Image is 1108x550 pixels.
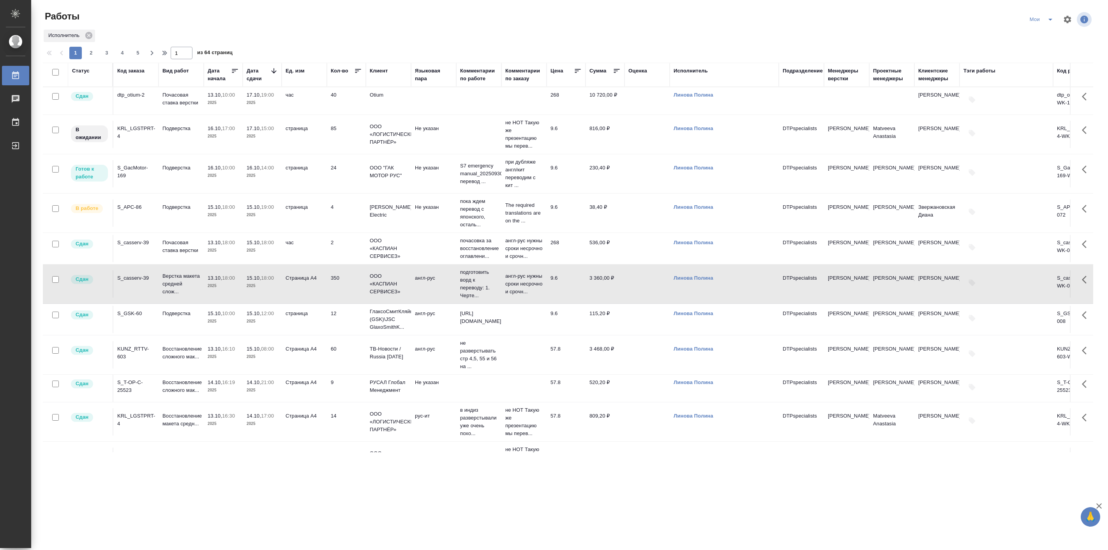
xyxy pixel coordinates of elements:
td: 268,00 ₽ [586,448,625,475]
td: 350 [327,270,366,298]
p: англ-рус нужны сроки несрочно и срочн... [505,272,543,296]
p: 10:00 [222,92,235,98]
p: при дубляже англ/кит переводим с кит ... [505,158,543,189]
p: 13.10, [208,240,222,245]
td: Не указан [411,199,456,227]
a: Линова Полина [674,413,713,419]
a: Линова Полина [674,275,713,281]
p: пока ждем перевод с японского, осталь... [460,197,498,229]
td: KUNZ_RTTV-603-WK-015 [1053,341,1098,368]
p: 17.10, [247,125,261,131]
button: 5 [132,47,144,59]
p: 15:00 [261,125,274,131]
button: Добавить тэги [963,239,981,256]
td: [PERSON_NAME] [914,87,960,115]
p: не НОТ Такую же презентацию мы перев... [505,406,543,437]
div: Менеджеры верстки [828,67,865,83]
td: Matveeva Anastasia [869,408,914,435]
button: Добавить тэги [963,203,981,220]
div: Ед. изм [286,67,305,75]
div: Исполнитель [674,67,708,75]
p: [PERSON_NAME] [828,274,865,282]
p: [PERSON_NAME] Electric [370,203,407,219]
td: S_T-OP-C-25523-WK-011 [1053,375,1098,402]
p: ООО «ЛОГИСТИЧЕСКИЙ ПАРТНЁР» [370,410,407,434]
div: Менеджер проверил работу исполнителя, передает ее на следующий этап [70,451,109,462]
td: DTPspecialists [779,199,824,227]
button: Добавить тэги [963,91,981,108]
p: S7 emergency manual_20250930 перевод ... [460,162,498,185]
p: 13.10, [208,275,222,281]
p: [PERSON_NAME] [828,239,865,247]
td: 9 [327,375,366,402]
td: рус-ит [411,408,456,435]
div: Код работы [1057,67,1087,75]
td: 14 [327,408,366,435]
td: 57.8 [547,341,586,368]
td: [PERSON_NAME] [914,270,960,298]
td: 115,20 ₽ [586,306,625,333]
p: ООО "ГАК МОТОР РУС" [370,164,407,180]
td: страница [282,199,327,227]
td: [PERSON_NAME] [869,235,914,262]
button: 4 [116,47,129,59]
td: KRL_LGSTPRT-4-WK-016 [1053,408,1098,435]
td: Matveeva Anastasia [869,448,914,475]
p: Восстановление макета средн... [162,412,200,428]
p: ООО «ЛОГИСТИЧЕСКИЙ ПАРТНЁР» [370,123,407,146]
button: Добавить тэги [963,379,981,396]
td: Не указан [411,121,456,148]
p: подготовить ворд к переводу: 1. Черте... [460,268,498,300]
button: Добавить тэги [963,164,981,181]
td: [PERSON_NAME] [914,408,960,435]
td: 809,20 ₽ [586,408,625,435]
button: Здесь прячутся важные кнопки [1077,408,1096,427]
div: Комментарии по работе [460,67,498,83]
button: Здесь прячутся важные кнопки [1077,270,1096,289]
td: DTPspecialists [779,448,824,475]
td: [PERSON_NAME] [869,160,914,187]
p: [PERSON_NAME] [828,345,865,353]
p: 18:00 [222,240,235,245]
td: DTPspecialists [779,306,824,333]
button: Добавить тэги [963,451,981,469]
p: The required translations are on the ... [505,201,543,225]
td: 536,00 ₽ [586,235,625,262]
p: Восстановление сложного мак... [162,345,200,361]
p: 15.10, [247,204,261,210]
p: [PERSON_NAME] [828,164,865,172]
td: [PERSON_NAME] [914,121,960,148]
p: 15.10, [247,310,261,316]
div: Менеджер проверил работу исполнителя, передает ее на следующий этап [70,239,109,249]
p: 16:10 [222,346,235,352]
div: Дата начала [208,67,231,83]
td: 38,40 ₽ [586,199,625,227]
p: Почасовая ставка верстки [162,451,200,467]
div: Кол-во [331,67,348,75]
p: 2025 [208,247,239,254]
div: Языковая пара [415,67,452,83]
button: Здесь прячутся важные кнопки [1077,306,1096,324]
td: Не указан [411,160,456,187]
td: 10 720,00 ₽ [586,87,625,115]
td: 230,40 ₽ [586,160,625,187]
button: Добавить тэги [963,125,981,142]
p: Исполнитель [48,32,82,39]
td: Не указан [411,375,456,402]
td: [PERSON_NAME] [914,375,960,402]
td: Страница А4 [282,408,327,435]
p: 15.10, [247,275,261,281]
td: KRL_LGSTPRT-4-WK-015 [1053,121,1098,148]
td: 3 468,00 ₽ [586,341,625,368]
button: Здесь прячутся важные кнопки [1077,87,1096,106]
p: 15.10, [247,240,261,245]
td: 268 [547,87,586,115]
p: 18:00 [261,240,274,245]
p: 2025 [208,282,239,290]
p: ООО «КАСПИАН СЕРВИСЕЗ» [370,237,407,260]
td: [PERSON_NAME] [914,306,960,333]
td: 57.8 [547,375,586,402]
td: S_APC-86-WK-072 [1053,199,1098,227]
p: 16.10, [208,165,222,171]
div: S_casserv-39 [117,239,155,247]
